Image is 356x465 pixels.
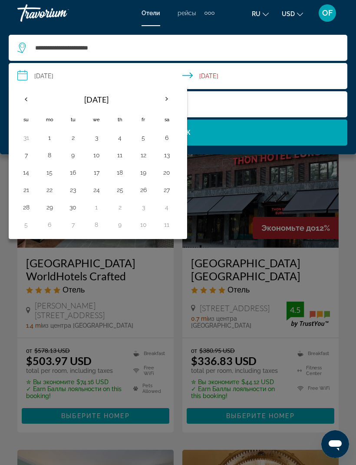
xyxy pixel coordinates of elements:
[89,132,103,144] button: Day 3
[113,166,127,179] button: Day 18
[160,132,174,144] button: Day 6
[19,149,33,161] button: Day 7
[136,219,150,231] button: Day 10
[43,184,56,196] button: Day 22
[252,7,269,20] button: Change language
[282,7,303,20] button: Change currency
[142,10,160,17] a: Отели
[19,132,33,144] button: Day 31
[14,89,38,109] button: Previous month
[155,89,178,109] button: Next month
[89,149,103,161] button: Day 10
[321,430,349,458] iframe: Кнопка для запуску вікна повідомлень
[160,219,174,231] button: Day 11
[66,132,80,144] button: Day 2
[14,89,178,233] table: Left calendar grid
[66,166,80,179] button: Day 16
[136,149,150,161] button: Day 12
[89,201,103,213] button: Day 1
[113,201,127,213] button: Day 2
[160,149,174,161] button: Day 13
[19,184,33,196] button: Day 21
[66,184,80,196] button: Day 23
[136,132,150,144] button: Day 5
[322,9,333,17] span: OF
[113,219,127,231] button: Day 9
[19,166,33,179] button: Day 14
[136,201,150,213] button: Day 3
[43,201,56,213] button: Day 29
[178,10,196,17] a: рейсы
[66,219,80,231] button: Day 7
[17,2,104,24] a: Travorium
[160,201,174,213] button: Day 4
[113,132,127,144] button: Day 4
[136,184,150,196] button: Day 26
[160,166,174,179] button: Day 20
[316,4,339,22] button: User Menu
[43,166,56,179] button: Day 15
[89,184,103,196] button: Day 24
[136,166,150,179] button: Day 19
[160,184,174,196] button: Day 27
[282,10,295,17] span: USD
[89,219,103,231] button: Day 8
[43,219,56,231] button: Day 6
[9,63,347,89] button: Select check in and out date
[89,166,103,179] button: Day 17
[43,149,56,161] button: Day 8
[38,89,155,110] th: [DATE]
[19,219,33,231] button: Day 5
[43,132,56,144] button: Day 1
[66,201,80,213] button: Day 30
[113,184,127,196] button: Day 25
[204,6,214,20] button: Extra navigation items
[252,10,260,17] span: ru
[66,149,80,161] button: Day 9
[34,41,334,54] input: Search hotel destination
[113,149,127,161] button: Day 11
[19,201,33,213] button: Day 28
